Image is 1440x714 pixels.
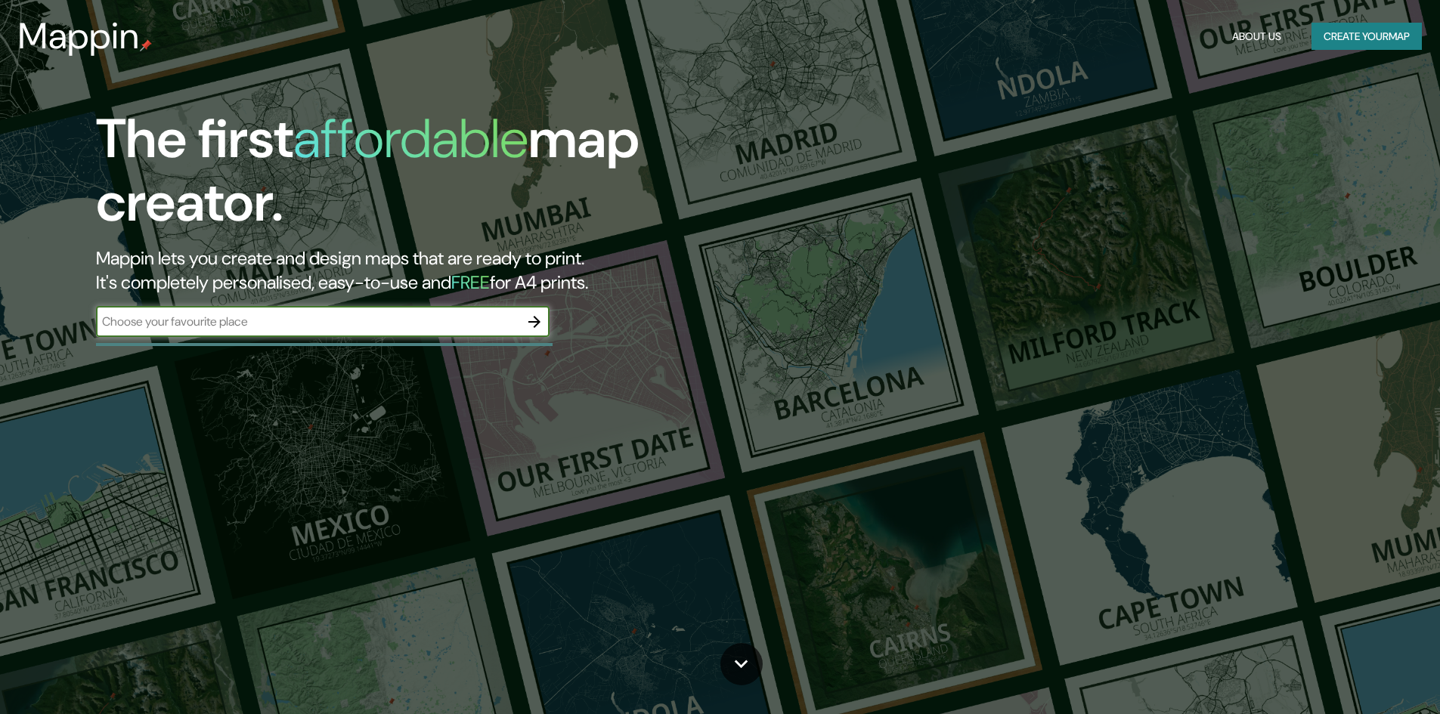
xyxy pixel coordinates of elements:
h1: affordable [293,104,528,174]
h2: Mappin lets you create and design maps that are ready to print. It's completely personalised, eas... [96,246,816,295]
iframe: Help widget launcher [1305,655,1423,697]
button: Create yourmap [1311,23,1422,51]
h1: The first map creator. [96,107,816,246]
img: mappin-pin [140,39,152,51]
button: About Us [1226,23,1287,51]
input: Choose your favourite place [96,313,519,330]
h5: FREE [451,270,490,294]
h3: Mappin [18,15,140,57]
